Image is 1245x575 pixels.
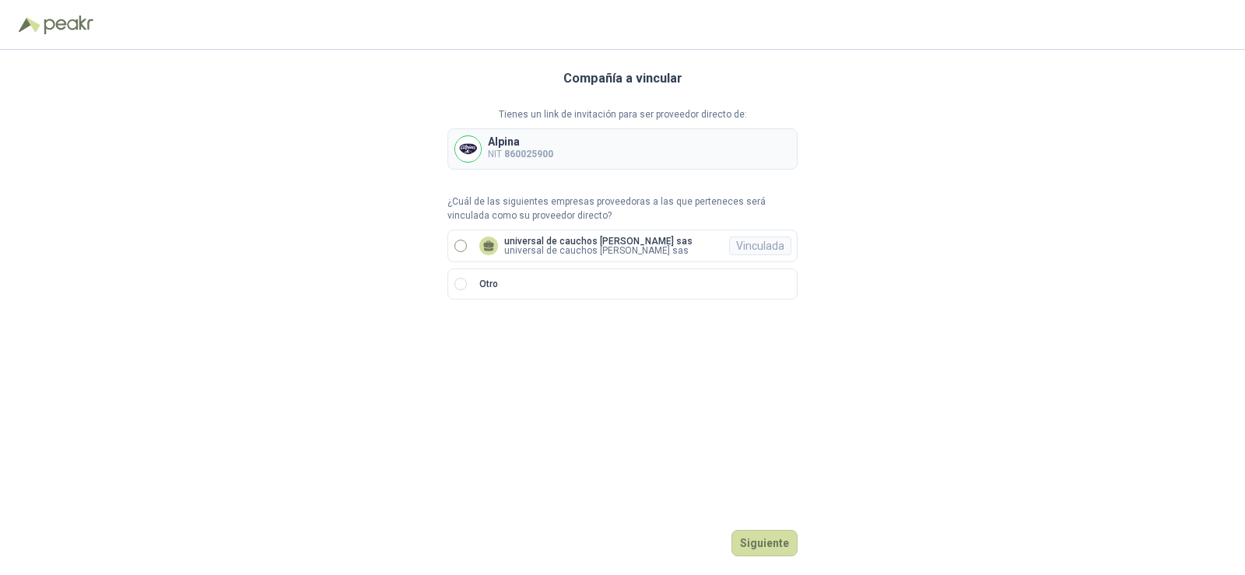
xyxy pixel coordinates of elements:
[504,246,693,255] p: universal de cauchos [PERSON_NAME] sas
[488,147,553,162] p: NIT
[19,17,40,33] img: Logo
[504,149,553,160] b: 860025900
[447,107,798,122] p: Tienes un link de invitación para ser proveedor directo de:
[479,277,498,292] p: Otro
[504,237,693,246] p: universal de cauchos [PERSON_NAME] sas
[729,237,791,255] div: Vinculada
[563,68,682,89] h3: Compañía a vincular
[44,16,93,34] img: Peakr
[447,195,798,224] p: ¿Cuál de las siguientes empresas proveedoras a las que perteneces será vinculada como su proveedo...
[488,136,553,147] p: Alpina
[455,136,481,162] img: Company Logo
[731,530,798,556] button: Siguiente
